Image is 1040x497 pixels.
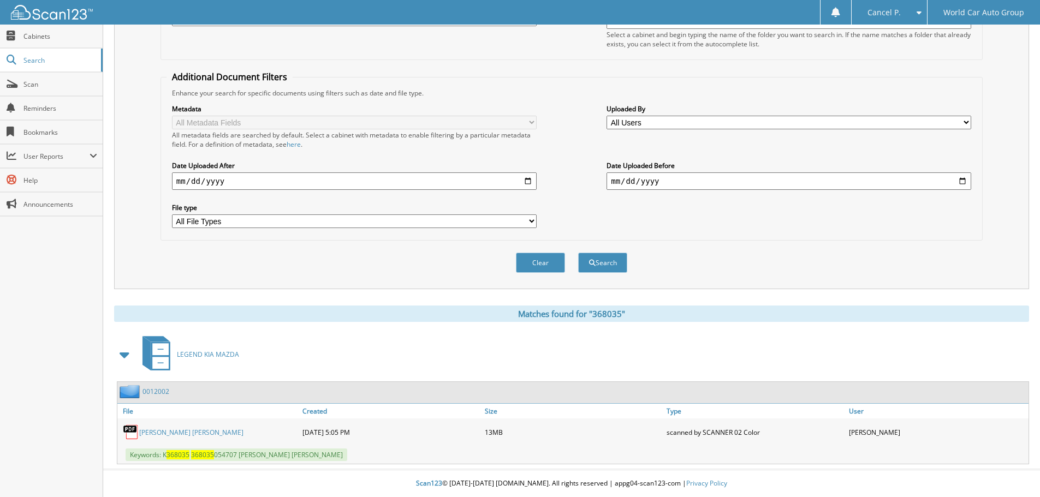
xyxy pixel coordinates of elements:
label: Metadata [172,104,537,113]
button: Search [578,253,627,273]
span: Bookmarks [23,128,97,137]
label: Date Uploaded Before [607,161,971,170]
span: 368035 [191,450,214,459]
div: All metadata fields are searched by default. Select a cabinet with metadata to enable filtering b... [172,130,537,149]
a: User [846,404,1029,418]
div: [PERSON_NAME] [846,421,1029,443]
label: Date Uploaded After [172,161,537,170]
span: Help [23,176,97,185]
a: [PERSON_NAME] [PERSON_NAME] [139,428,243,437]
img: scan123-logo-white.svg [11,5,93,20]
a: LEGEND KIA MAZDA [136,333,239,376]
button: Clear [516,253,565,273]
span: Announcements [23,200,97,209]
div: scanned by SCANNER 02 Color [664,421,846,443]
span: Cancel P. [867,9,901,16]
span: LEGEND KIA MAZDA [177,350,239,359]
a: Size [482,404,664,418]
img: PDF.png [123,424,139,440]
input: end [607,172,971,190]
input: start [172,172,537,190]
a: Type [664,404,846,418]
a: here [287,140,301,149]
label: File type [172,203,537,212]
div: Enhance your search for specific documents using filters such as date and file type. [167,88,977,98]
span: Search [23,56,96,65]
span: 368035 [167,450,189,459]
div: Select a cabinet and begin typing the name of the folder you want to search in. If the name match... [607,30,971,49]
div: Matches found for "368035" [114,306,1029,322]
div: [DATE] 5:05 PM [300,421,482,443]
span: Scan [23,80,97,89]
div: 13MB [482,421,664,443]
span: User Reports [23,152,90,161]
legend: Additional Document Filters [167,71,293,83]
span: Reminders [23,104,97,113]
span: World Car Auto Group [943,9,1024,16]
a: Created [300,404,482,418]
span: Cabinets [23,32,97,41]
div: © [DATE]-[DATE] [DOMAIN_NAME]. All rights reserved | appg04-scan123-com | [103,470,1040,497]
iframe: Chat Widget [985,445,1040,497]
a: File [117,404,300,418]
span: Scan123 [416,478,442,488]
label: Uploaded By [607,104,971,113]
a: Privacy Policy [686,478,727,488]
img: folder2.png [120,385,142,398]
span: Keywords: K 054707 [PERSON_NAME] [PERSON_NAME] [126,448,347,461]
a: 0012002 [142,387,169,396]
